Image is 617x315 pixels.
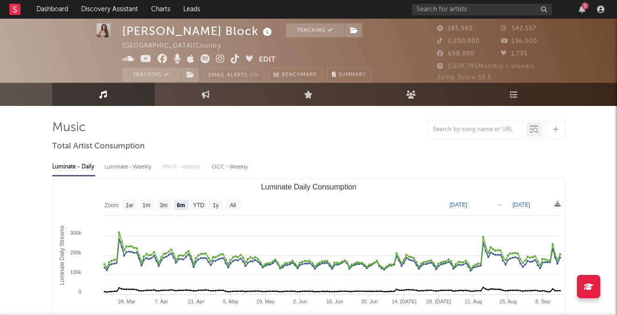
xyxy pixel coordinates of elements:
text: 1w [125,202,133,209]
span: Benchmark [282,70,317,81]
div: [GEOGRAPHIC_DATA] | Country [122,41,232,52]
text: 25. Aug [499,299,516,304]
button: Tracking [286,23,344,37]
text: 16. Jun [326,299,343,304]
div: Luminate - Weekly [104,159,153,175]
text: 6m [177,202,185,209]
div: Luminate - Daily [52,159,95,175]
text: YTD [193,202,204,209]
span: 542,557 [501,26,536,32]
text: 300k [70,230,81,236]
span: 136,000 [501,38,537,44]
text: [DATE] [450,202,467,208]
text: 30. Jun [361,299,378,304]
div: 5 [582,2,589,9]
span: Summary [339,72,366,77]
em: On [250,73,259,78]
span: 2,200,000 [437,38,480,44]
button: Summary [327,68,371,82]
button: Edit [259,54,276,66]
text: 0 [78,289,81,294]
div: [PERSON_NAME] Block [122,23,274,39]
input: Search for artists [412,4,552,15]
text: 8. Sep [535,299,550,304]
text: 7. Apr [154,299,168,304]
text: 200k [70,250,81,255]
text: 1m [142,202,150,209]
text: 5. May [223,299,239,304]
span: 185,965 [437,26,473,32]
div: OCC - Weekly [212,159,249,175]
a: Benchmark [269,68,322,82]
text: 3m [159,202,167,209]
span: Total Artist Consumption [52,141,145,152]
span: 1,735 [501,51,527,57]
span: 698,000 [437,51,475,57]
text: → [497,202,502,208]
span: Jump Score: 59.6 [437,75,492,81]
text: 1y [213,202,219,209]
button: 5 [579,6,585,13]
text: Zoom [104,202,119,209]
text: Luminate Daily Streams [58,225,65,285]
text: All [229,202,236,209]
span: 1,529,785 Monthly Listeners [437,63,535,70]
text: 21. Apr [188,299,204,304]
text: 2. Jun [293,299,307,304]
text: 19. May [256,299,275,304]
text: 100k [70,269,81,275]
button: Tracking [122,68,180,82]
text: Luminate Daily Consumption [261,183,356,191]
input: Search by song name or URL [428,126,527,133]
text: [DATE] [513,202,530,208]
text: 11. Aug [464,299,482,304]
button: Email AlertsOn [203,68,264,82]
text: 14. [DATE] [391,299,416,304]
text: 28. [DATE] [426,299,451,304]
text: 24. Mar [118,299,136,304]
